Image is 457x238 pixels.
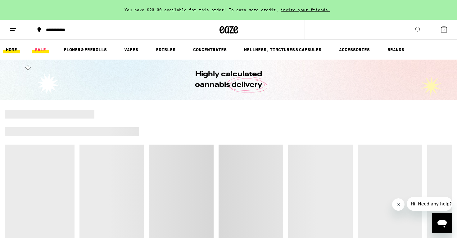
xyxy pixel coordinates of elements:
a: WELLNESS, TINCTURES & CAPSULES [241,46,324,53]
iframe: Message from company [407,197,452,211]
a: FLOWER & PREROLLS [61,46,110,53]
a: ACCESSORIES [336,46,373,53]
a: SALE [32,46,49,53]
a: HOME [3,46,20,53]
span: You have $20.00 available for this order! To earn more credit, [124,8,278,12]
span: invite your friends. [278,8,333,12]
a: CONCENTRATES [190,46,230,53]
a: BRANDS [384,46,407,53]
iframe: Close message [392,198,405,211]
a: EDIBLES [153,46,179,53]
a: VAPES [121,46,141,53]
iframe: Button to launch messaging window [432,213,452,233]
h1: Highly calculated cannabis delivery [177,69,280,90]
